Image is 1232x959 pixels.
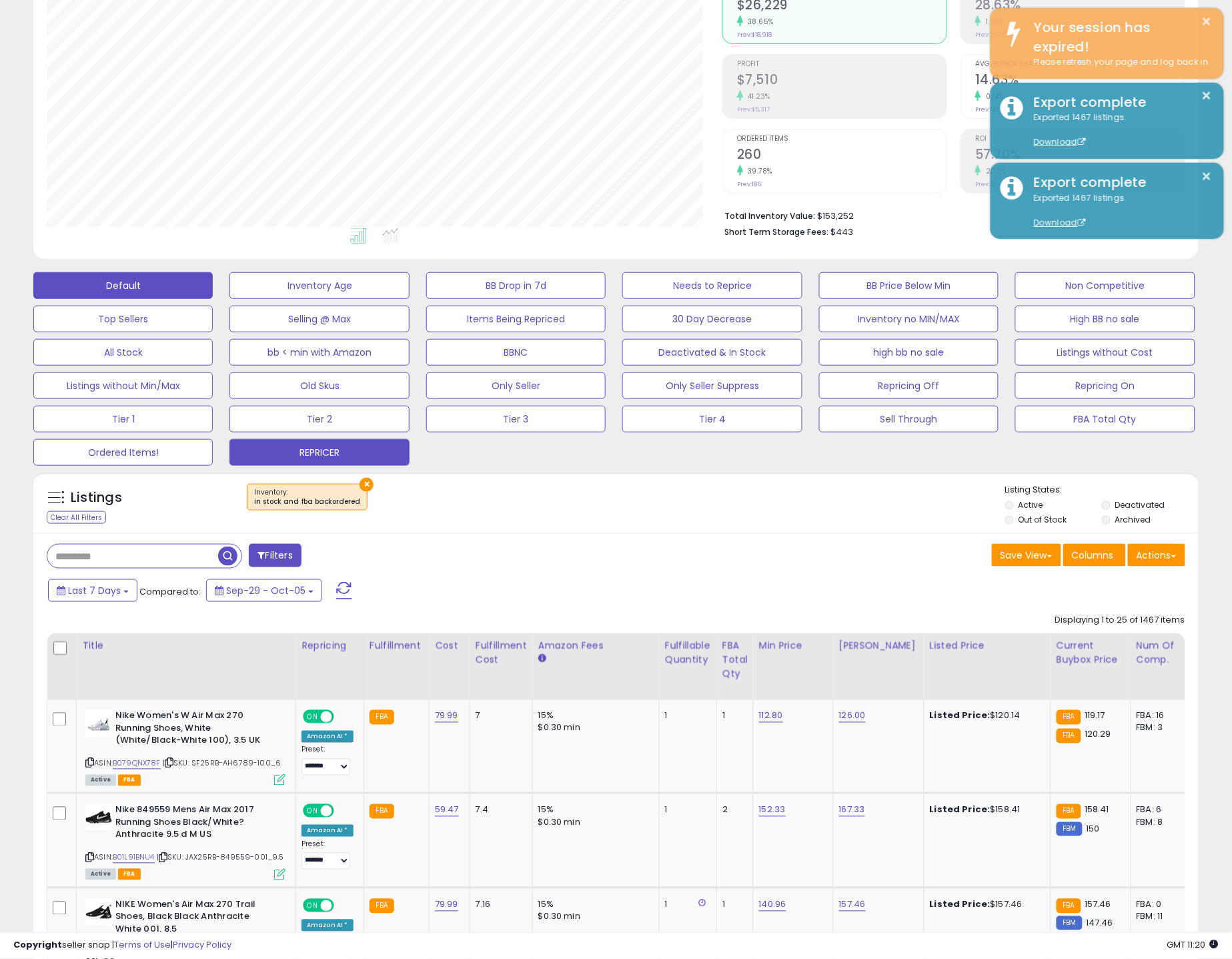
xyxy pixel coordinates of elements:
[981,166,1007,176] small: 2.72%
[370,639,424,653] div: Fulfillment
[1137,911,1181,923] div: FBM: 11
[476,804,522,816] div: 7.4
[839,709,866,723] a: 126.00
[930,710,1041,722] div: $120.14
[737,180,761,188] small: Prev: 186
[85,804,285,878] div: ASIN:
[426,339,606,366] button: BBNC
[115,899,277,940] b: NIKE Women's Air Max 270 Trail Shoes, Black Black Anthracite White 001, 8.5
[435,639,464,653] div: Cost
[1137,817,1181,829] div: FBM: 8
[724,226,828,238] b: Short Term Storage Fees:
[1057,822,1083,836] small: FBM
[975,31,1006,39] small: Prev: 28.11%
[85,775,116,786] span: All listings currently available for purchase on Amazon
[819,306,999,332] button: Inventory no MIN/MAX
[47,511,106,524] div: Clear All Filters
[1015,339,1195,366] button: Listings without Cost
[981,17,1005,27] small: 1.85%
[975,180,1009,188] small: Prev: 56.17%
[737,72,947,90] h2: $7,510
[370,899,394,914] small: FBA
[981,91,1005,101] small: 0.14%
[113,852,155,864] a: B01L91BNU4
[724,210,815,222] b: Total Inventory Value:
[1024,111,1214,149] div: Exported 1467 listings.
[622,406,802,432] button: Tier 4
[538,639,654,653] div: Amazon Fees
[930,898,991,911] b: Listed Price:
[1202,87,1213,104] button: ×
[71,489,122,507] h5: Listings
[301,639,358,653] div: Repricing
[819,339,999,366] button: high bb no sale
[1057,729,1081,743] small: FBA
[1085,709,1105,722] span: 119.17
[85,869,116,880] span: All listings currently available for purchase on Amazon
[115,804,277,845] b: Nike 849559 Mens Air Max 2017 Running Shoes Black/White?Anthracite 9.5 d M US
[538,710,649,722] div: 15%
[622,306,802,332] button: 30 Day Decrease
[737,147,947,165] h2: 260
[114,939,171,952] a: Terms of Use
[819,372,999,399] button: Repricing Off
[118,869,141,880] span: FBA
[33,372,213,399] button: Listings without Min/Max
[1024,18,1214,56] div: Your session has expired!
[13,940,231,952] div: seller snap | |
[538,804,649,816] div: 15%
[930,899,1041,911] div: $157.46
[476,710,522,722] div: 7
[1015,372,1195,399] button: Repricing On
[759,709,783,723] a: 112.80
[1057,916,1083,930] small: FBM
[33,406,213,432] button: Tier 1
[1085,804,1109,816] span: 158.41
[85,804,112,831] img: 41pRQZZ9lkL._SL40_.jpg
[1115,514,1151,525] label: Archived
[665,804,706,816] div: 1
[229,406,409,432] button: Tier 2
[304,711,321,723] span: ON
[360,478,374,492] button: ×
[435,804,459,817] a: 59.47
[304,900,321,911] span: ON
[370,710,394,725] small: FBA
[13,939,62,952] strong: Copyright
[839,804,865,817] a: 167.33
[665,710,706,722] div: 1
[1167,939,1219,952] span: 2025-10-13 11:20 GMT
[304,806,321,817] span: ON
[759,804,786,817] a: 152.33
[839,898,866,912] a: 157.46
[1202,13,1213,30] button: ×
[68,584,121,597] span: Last 7 Days
[1137,804,1181,816] div: FBA: 6
[1115,499,1165,511] label: Deactivated
[476,899,522,911] div: 7.16
[930,709,991,722] b: Listed Price:
[139,585,201,598] span: Compared to:
[737,61,947,68] span: Profit
[1063,544,1126,567] button: Columns
[82,639,290,653] div: Title
[975,105,1007,113] small: Prev: 14.61%
[1137,710,1181,722] div: FBA: 16
[930,639,1045,653] div: Listed Price
[622,339,802,366] button: Deactivated & In Stock
[1137,722,1181,734] div: FBM: 3
[229,306,409,332] button: Selling @ Max
[1019,514,1067,525] label: Out of Stock
[1019,499,1043,511] label: Active
[1024,173,1214,192] div: Export complete
[426,406,606,432] button: Tier 3
[722,710,743,722] div: 1
[1202,168,1213,185] button: ×
[737,31,772,39] small: Prev: $18,918
[229,439,409,466] button: REPRICER
[1072,549,1114,562] span: Columns
[975,147,1185,165] h2: 57.70%
[538,653,546,665] small: Amazon Fees.
[435,898,458,912] a: 79.99
[622,272,802,299] button: Needs to Reprice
